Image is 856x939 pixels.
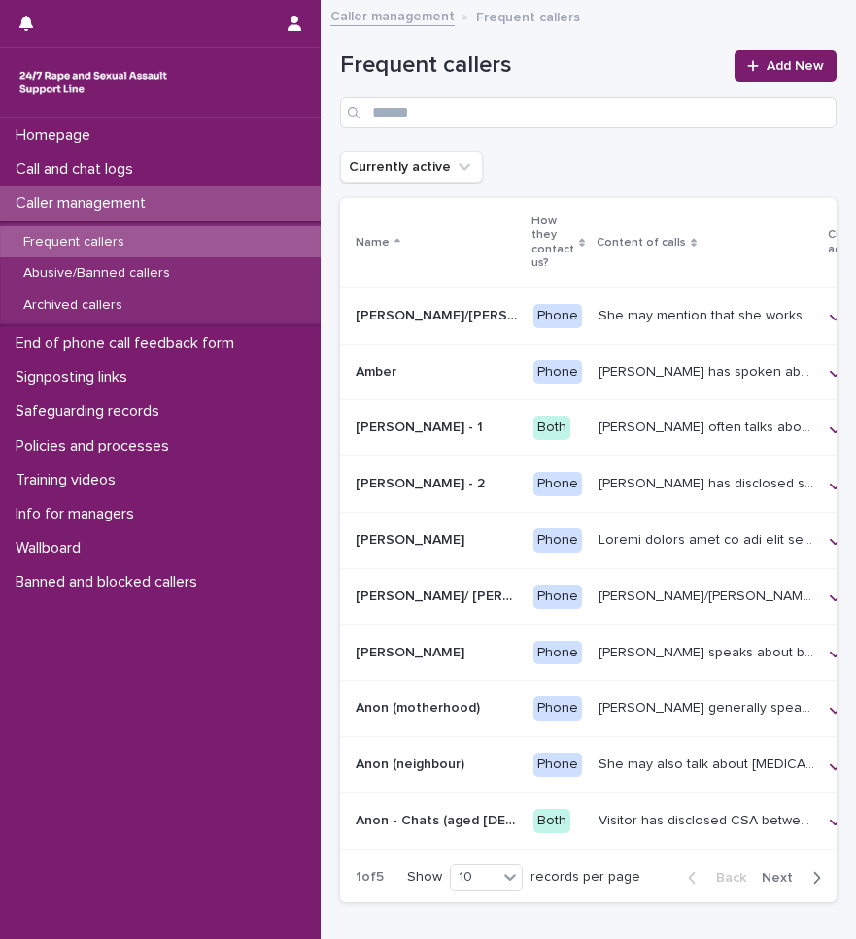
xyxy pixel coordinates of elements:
p: Visitor has disclosed CSA between 9-12 years of age involving brother in law who lifted them out ... [599,809,818,829]
p: Content of calls [597,232,686,253]
a: Add New [735,50,837,82]
p: Training videos [8,471,131,489]
p: She may mention that she works as a Nanny, looking after two children. Abbie / Emily has let us k... [599,304,818,324]
p: Frequent callers [476,5,580,26]
div: Both [533,809,570,833]
p: Anon (motherhood) [356,696,484,717]
p: Show [407,869,442,886]
p: [PERSON_NAME] - 2 [356,472,489,492]
p: Amy has disclosed she has survived two rapes, one in the UK and the other in Australia in 2013. S... [599,472,818,492]
div: 10 [451,866,497,889]
div: Phone [533,528,582,553]
p: [PERSON_NAME]/ [PERSON_NAME] [356,585,522,605]
div: Both [533,416,570,440]
p: Banned and blocked callers [8,573,213,591]
p: Amber has spoken about multiple experiences of sexual abuse. Amber told us she is now 18 (as of 0... [599,360,818,381]
p: Amber [356,360,400,381]
p: Anon (neighbour) [356,753,468,773]
p: Caller management [8,194,161,213]
p: Anon - Chats (aged 16 -17) [356,809,522,829]
button: Back [672,869,754,887]
p: Wallboard [8,539,96,557]
div: Phone [533,304,582,328]
p: [PERSON_NAME] [356,641,468,661]
p: End of phone call feedback form [8,334,250,352]
p: Caller generally speaks conversationally about many different things in her life and rarely speak... [599,696,818,717]
p: Abusive/Banned callers [8,265,186,282]
div: Phone [533,641,582,665]
h1: Frequent callers [340,51,723,80]
a: Caller management [330,4,455,26]
p: 1 of 5 [340,854,399,901]
p: Call and chat logs [8,160,149,179]
p: She may also talk about child sexual abuse and about currently being physically disabled. She has... [599,753,818,773]
button: Next [754,869,837,887]
span: Add New [767,59,824,73]
div: Phone [533,585,582,609]
div: Phone [533,753,582,777]
span: Back [704,871,746,885]
p: Signposting links [8,368,143,386]
p: How they contact us? [531,211,574,275]
p: Name [356,232,390,253]
p: Anna/Emma often talks about being raped at gunpoint at the age of 13/14 by her ex-partner, aged 1... [599,585,818,605]
p: [PERSON_NAME] - 1 [356,416,487,436]
p: Policies and processes [8,437,185,455]
p: [PERSON_NAME] [356,528,468,549]
p: Andrew shared that he has been raped and beaten by a group of men in or near his home twice withi... [599,528,818,549]
p: Info for managers [8,505,150,523]
div: Phone [533,696,582,721]
div: Phone [533,472,582,496]
p: Abbie/Emily (Anon/'I don't know'/'I can't remember') [356,304,522,324]
span: Next [762,871,805,885]
p: Frequent callers [8,234,140,251]
p: Safeguarding records [8,402,175,420]
img: rhQMoQhaT3yELyF149Cw [16,63,171,102]
button: Currently active [340,151,483,183]
input: Search [340,97,837,128]
p: Homepage [8,126,106,145]
p: Amy often talks about being raped a night before or 2 weeks ago or a month ago. She also makes re... [599,416,818,436]
p: records per page [531,869,640,886]
div: Phone [533,360,582,385]
p: Caller speaks about being raped and abused by the police and her ex-husband of 20 years. She has ... [599,641,818,661]
p: Archived callers [8,297,138,314]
